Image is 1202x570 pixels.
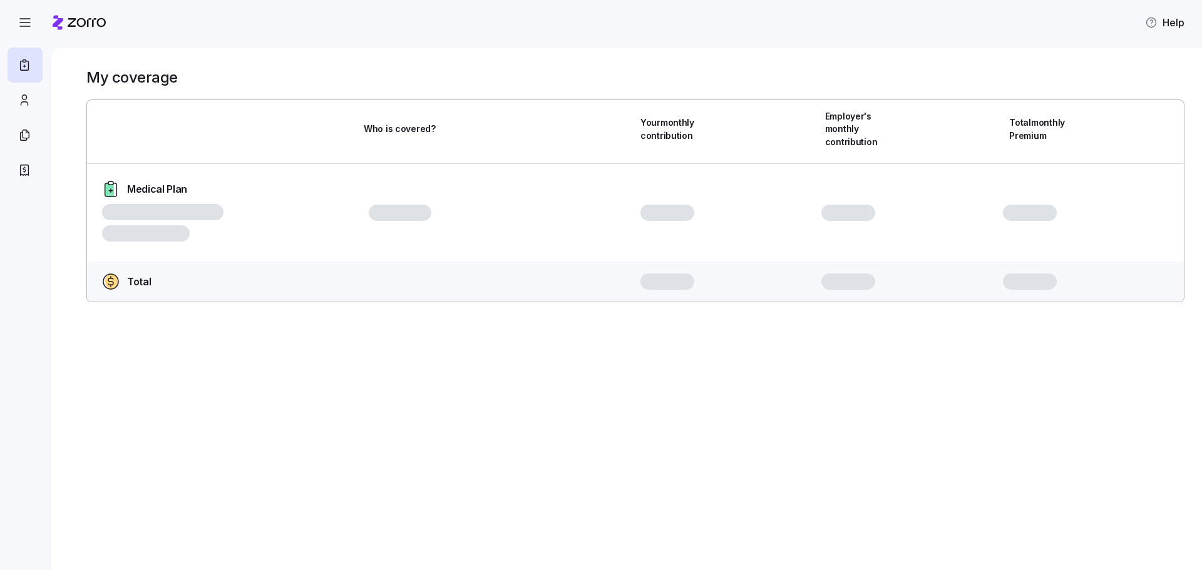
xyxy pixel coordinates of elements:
[86,68,178,87] h1: My coverage
[825,110,907,148] span: Employer's monthly contribution
[1135,10,1194,35] button: Help
[1009,116,1091,142] span: Total monthly Premium
[127,274,151,290] span: Total
[364,123,436,135] span: Who is covered?
[640,116,722,142] span: Your monthly contribution
[127,181,187,197] span: Medical Plan
[1145,15,1184,30] span: Help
